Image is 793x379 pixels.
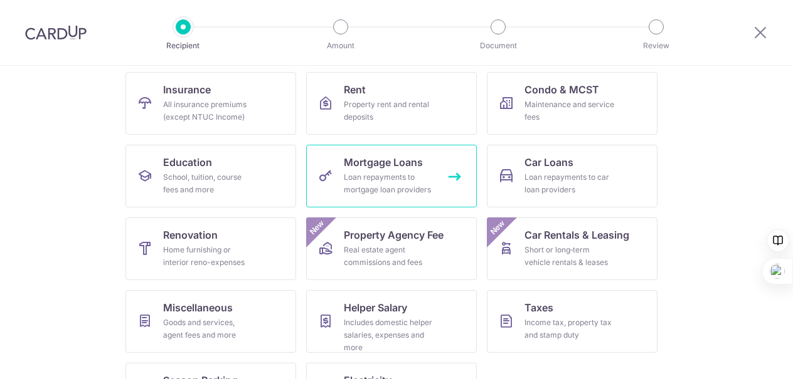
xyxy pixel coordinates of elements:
[344,244,434,269] div: Real estate agent commissions and fees
[125,217,296,280] a: RenovationHome furnishing or interior reno-expenses
[125,145,296,207] a: EducationSchool, tuition, course fees and more
[306,290,477,353] a: Helper SalaryIncludes domestic helper salaries, expenses and more
[163,227,218,242] span: Renovation
[306,72,477,135] a: RentProperty rent and rental deposits
[294,39,387,52] p: Amount
[163,155,212,170] span: Education
[344,155,423,170] span: Mortgage Loans
[344,98,434,123] div: Property rent and rental deposits
[344,171,434,196] div: Loan repayments to mortgage loan providers
[344,82,366,97] span: Rent
[610,39,703,52] p: Review
[524,155,573,170] span: Car Loans
[306,217,477,280] a: Property Agency FeeReal estate agent commissions and feesNew
[487,145,657,207] a: Car LoansLoan repayments to car loan providers
[163,316,253,341] div: Goods and services, agent fees and more
[344,227,444,242] span: Property Agency Fee
[163,171,253,196] div: School, tuition, course fees and more
[452,39,545,52] p: Document
[137,39,230,52] p: Recipient
[487,217,657,280] a: Car Rentals & LeasingShort or long‑term vehicle rentals & leasesNew
[306,145,477,207] a: Mortgage LoansLoan repayments to mortgage loan providers
[163,98,253,123] div: All insurance premiums (except NTUC Income)
[524,244,615,269] div: Short or long‑term vehicle rentals & leases
[163,82,211,97] span: Insurance
[487,217,508,238] span: New
[344,300,407,315] span: Helper Salary
[524,227,629,242] span: Car Rentals & Leasing
[307,217,327,238] span: New
[524,98,615,123] div: Maintenance and service fees
[524,171,615,196] div: Loan repayments to car loan providers
[524,316,615,341] div: Income tax, property tax and stamp duty
[487,290,657,353] a: TaxesIncome tax, property tax and stamp duty
[487,72,657,135] a: Condo & MCSTMaintenance and service fees
[125,290,296,353] a: MiscellaneousGoods and services, agent fees and more
[524,300,553,315] span: Taxes
[111,9,137,20] span: Help
[344,316,434,354] div: Includes domestic helper salaries, expenses and more
[125,72,296,135] a: InsuranceAll insurance premiums (except NTUC Income)
[524,82,599,97] span: Condo & MCST
[25,25,87,40] img: CardUp
[163,300,233,315] span: Miscellaneous
[163,244,253,269] div: Home furnishing or interior reno-expenses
